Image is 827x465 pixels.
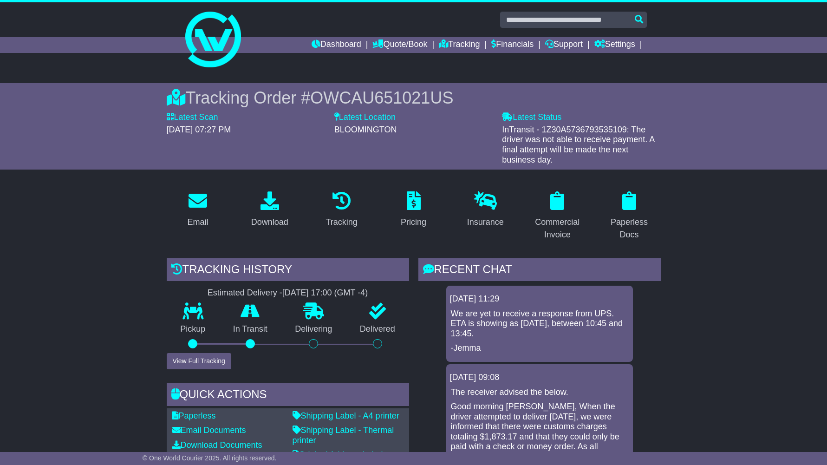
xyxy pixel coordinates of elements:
[167,353,231,369] button: View Full Tracking
[451,343,628,354] p: -Jemma
[418,258,661,283] div: RECENT CHAT
[467,216,504,229] div: Insurance
[439,37,480,53] a: Tracking
[310,88,453,107] span: OWCAU651021US
[143,454,277,462] span: © One World Courier 2025. All rights reserved.
[167,258,409,283] div: Tracking history
[172,426,246,435] a: Email Documents
[219,324,281,334] p: In Transit
[281,324,346,334] p: Delivering
[334,112,396,123] label: Latest Location
[172,440,262,450] a: Download Documents
[251,216,288,229] div: Download
[502,125,654,164] span: InTransit - 1Z30A5736793535109: The driver was not able to receive payment. A final attempt will ...
[372,37,427,53] a: Quote/Book
[594,37,635,53] a: Settings
[293,426,394,445] a: Shipping Label - Thermal printer
[604,216,655,241] div: Paperless Docs
[245,188,294,232] a: Download
[167,125,231,134] span: [DATE] 07:27 PM
[334,125,397,134] span: BLOOMINGTON
[293,411,399,420] a: Shipping Label - A4 printer
[312,37,361,53] a: Dashboard
[167,288,409,298] div: Estimated Delivery -
[167,324,220,334] p: Pickup
[395,188,432,232] a: Pricing
[401,216,426,229] div: Pricing
[293,450,383,459] a: Original Address Label
[545,37,583,53] a: Support
[167,383,409,408] div: Quick Actions
[187,216,208,229] div: Email
[346,324,409,334] p: Delivered
[319,188,363,232] a: Tracking
[450,373,629,383] div: [DATE] 09:08
[532,216,583,241] div: Commercial Invoice
[491,37,534,53] a: Financials
[598,188,661,244] a: Paperless Docs
[526,188,589,244] a: Commercial Invoice
[451,309,628,339] p: We are yet to receive a response from UPS. ETA is showing as [DATE], between 10:45 and 13:45.
[502,112,561,123] label: Latest Status
[167,88,661,108] div: Tracking Order #
[450,294,629,304] div: [DATE] 11:29
[167,112,218,123] label: Latest Scan
[282,288,368,298] div: [DATE] 17:00 (GMT -4)
[181,188,214,232] a: Email
[172,411,216,420] a: Paperless
[326,216,357,229] div: Tracking
[461,188,510,232] a: Insurance
[451,387,628,398] p: The receiver advised the below.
